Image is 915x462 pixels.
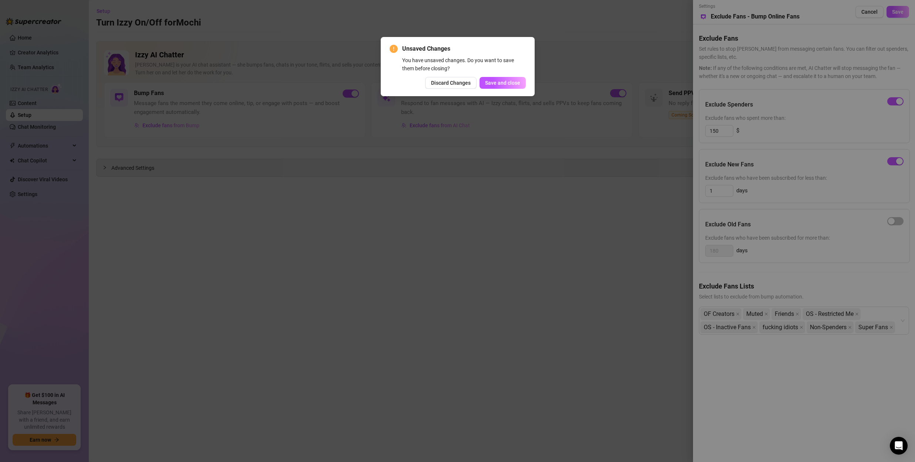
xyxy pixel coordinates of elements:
span: Save and close [485,80,520,86]
span: Unsaved Changes [402,44,526,53]
button: Save and close [480,77,526,89]
span: Discard Changes [431,80,471,86]
span: exclamation-circle [390,45,398,53]
button: Discard Changes [425,77,477,89]
div: You have unsaved changes. Do you want to save them before closing? [402,56,526,72]
div: Open Intercom Messenger [890,437,908,455]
